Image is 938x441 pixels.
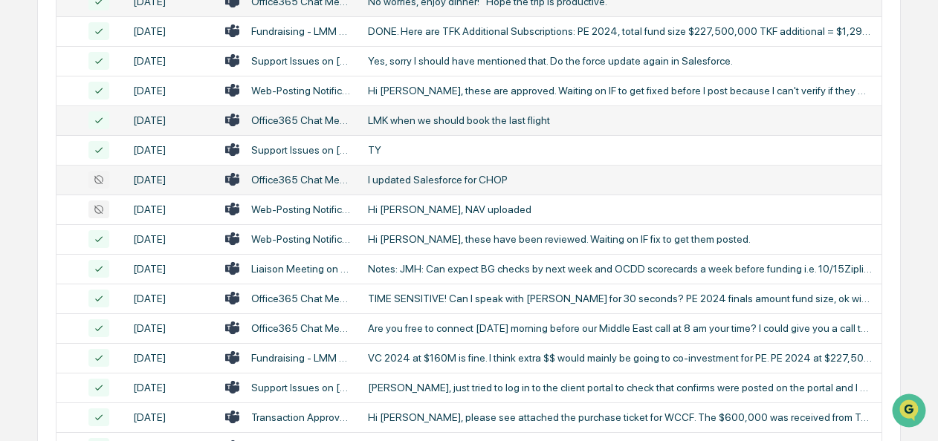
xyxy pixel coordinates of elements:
[251,174,350,186] div: Office365 Chat Messages with [PERSON_NAME], [PERSON_NAME] on [DATE]
[133,85,207,97] div: [DATE]
[251,85,350,97] div: Web-Posting Notifications on [DATE]
[51,128,188,140] div: We're available if you need us!
[251,233,350,245] div: Web-Posting Notifications on [DATE]
[368,411,873,423] div: Hi [PERSON_NAME], please see attached the purchase ticket for WCCF. The $600,000 was received fro...
[133,263,207,275] div: [DATE]
[133,55,207,67] div: [DATE]
[368,293,873,304] div: TIME SENSITIVE! Can I speak with [PERSON_NAME] for 30 seconds? PE 2024 finals amount fund size, o...
[251,203,350,215] div: Web-Posting Notifications on [DATE]
[251,411,350,423] div: Transaction Approvals on [DATE]
[15,188,27,200] div: 🖐️
[251,293,350,304] div: Office365 Chat Messages with [PERSON_NAME], [PERSON_NAME], [PERSON_NAME] on [DATE]
[9,180,102,207] a: 🖐️Preclearance
[368,85,873,97] div: Hi [PERSON_NAME], these are approved. Waiting on IF to get fixed before I post because I can't ve...
[368,382,873,393] div: [PERSON_NAME], just tried to log in to the client portal to check that confirms were posted on th...
[133,203,207,215] div: [DATE]
[133,382,207,393] div: [DATE]
[368,322,873,334] div: Are you free to connect [DATE] morning before our Middle East call at 8 am your time? I could giv...
[9,209,100,235] a: 🔎Data Lookup
[102,180,190,207] a: 🗄️Attestations
[133,25,207,37] div: [DATE]
[251,352,350,364] div: Fundraising - LMM PE on [DATE]
[105,250,180,262] a: Powered byPylon
[368,55,873,67] div: Yes, sorry I should have mentioned that. Do the force update again in Salesforce.
[123,186,184,201] span: Attestations
[253,117,271,135] button: Start new chat
[368,25,873,37] div: DONE. Here are TFK Additional Subscriptions: PE 2024, total fund size $227,500,000 TKF additional...
[251,114,350,126] div: Office365 Chat Messages with [PERSON_NAME], [PERSON_NAME] on [DATE]
[368,114,873,126] div: LMK when we should book the last flight
[15,216,27,228] div: 🔎
[368,352,873,364] div: VC 2024 at $160M is fine. I think extra $$ would mainly be going to co-investment for PE. PE 2024...
[368,263,873,275] div: Notes: JMH: Can expect BG checks by next week and OCDD scorecards a week before funding i.e. 10/1...
[30,186,96,201] span: Preclearance
[133,114,207,126] div: [DATE]
[51,113,244,128] div: Start new chat
[368,203,873,215] div: Hi [PERSON_NAME], NAV uploaded
[251,322,350,334] div: Office365 Chat Messages with [PERSON_NAME], [PERSON_NAME] on [DATE]
[251,263,350,275] div: Liaison Meeting on [DATE]
[30,215,94,229] span: Data Lookup
[368,174,873,186] div: I updated Salesforce for CHOP
[133,233,207,245] div: [DATE]
[368,144,873,156] div: TY
[251,382,350,393] div: Support Issues on [DATE]
[251,144,350,156] div: Support Issues on [DATE]
[108,188,120,200] div: 🗄️
[251,25,350,37] div: Fundraising - LMM PE on [DATE]
[133,352,207,364] div: [DATE]
[133,293,207,304] div: [DATE]
[133,144,207,156] div: [DATE]
[133,411,207,423] div: [DATE]
[133,174,207,186] div: [DATE]
[15,30,271,54] p: How can we help?
[251,55,350,67] div: Support Issues on [DATE]
[133,322,207,334] div: [DATE]
[15,113,42,140] img: 1746055101610-c473b297-6a78-478c-a979-82029cc54cd1
[148,251,180,262] span: Pylon
[368,233,873,245] div: Hi [PERSON_NAME], these have been reviewed. Waiting on IF fix to get them posted.
[890,392,931,432] iframe: Open customer support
